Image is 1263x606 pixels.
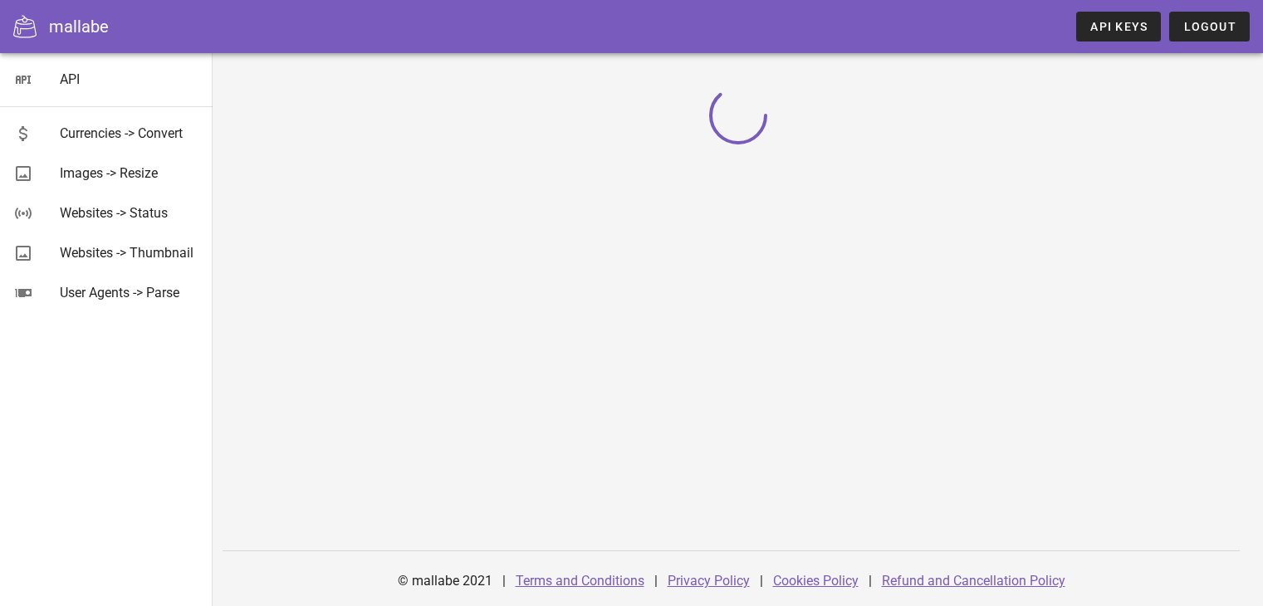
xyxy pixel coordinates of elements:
button: Logout [1169,12,1250,42]
a: Refund and Cancellation Policy [882,573,1065,589]
div: Images -> Resize [60,165,199,181]
a: API Keys [1076,12,1161,42]
div: Currencies -> Convert [60,125,199,141]
a: Terms and Conditions [516,573,644,589]
div: Websites -> Thumbnail [60,245,199,261]
a: Cookies Policy [773,573,859,589]
div: | [869,561,872,601]
div: | [502,561,506,601]
div: mallabe [49,14,109,39]
div: User Agents -> Parse [60,285,199,301]
div: | [760,561,763,601]
span: API Keys [1089,20,1148,33]
div: API [60,71,199,87]
span: Logout [1182,20,1236,33]
div: Websites -> Status [60,205,199,221]
div: | [654,561,658,601]
a: Privacy Policy [668,573,750,589]
div: © mallabe 2021 [388,561,502,601]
